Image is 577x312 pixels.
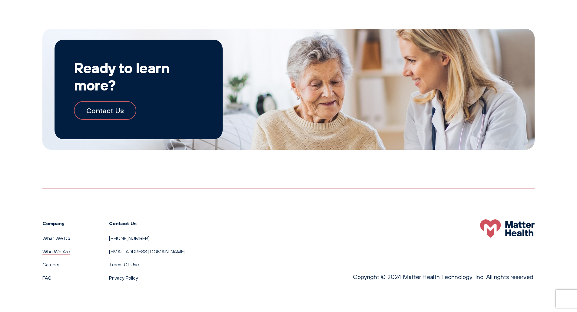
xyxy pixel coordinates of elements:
[42,219,70,227] h3: Company
[109,275,138,281] a: Privacy Policy
[42,275,51,281] a: FAQ
[109,248,185,255] a: [EMAIL_ADDRESS][DOMAIN_NAME]
[353,272,535,282] p: Copyright © 2024 Matter Health Technology, Inc. All rights reserved.
[109,261,139,268] a: Terms Of Use
[109,235,150,241] a: [PHONE_NUMBER]
[42,261,59,268] a: Careers
[109,219,185,227] h3: Contact Us
[42,235,70,241] a: What We Do
[74,101,136,120] a: Contact Us
[42,248,70,255] a: Who We Are
[74,59,203,94] h2: Ready to learn more?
